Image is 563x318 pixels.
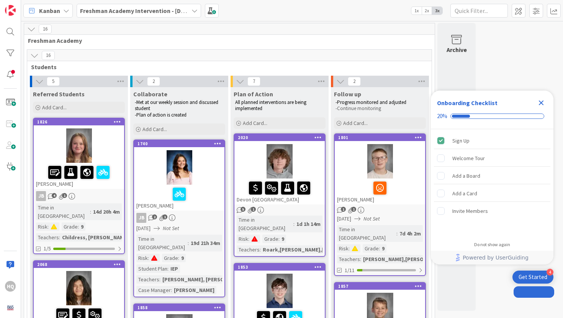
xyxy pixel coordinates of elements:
span: -Met at our weekly session and discussed student [135,99,219,112]
div: Grade [162,254,178,262]
span: 1 [351,207,356,212]
div: 9 [179,254,186,262]
span: 2 [152,214,157,219]
div: Checklist items [431,129,553,237]
a: 1826[PERSON_NAME]JBTime in [GEOGRAPHIC_DATA]:14d 20h 4mRisk:Grade:9Teachers:Childress, [PERSON_NA... [33,118,125,254]
div: 9 [79,222,85,231]
div: Do not show again [474,242,510,248]
div: Student Plan [136,264,167,273]
span: : [78,222,79,231]
div: Onboarding Checklist [437,98,498,107]
div: Add a Board [452,171,480,180]
div: Close Checklist [535,97,547,109]
div: Get Started [519,273,547,281]
a: 2020Devon [GEOGRAPHIC_DATA]Time in [GEOGRAPHIC_DATA]:1d 1h 14mRisk:Grade:9Teachers:Roark,[PERSON_... [234,133,326,257]
b: Freshman Academy Intervention - [DATE]-[DATE] [80,7,213,15]
div: 1857 [335,283,425,290]
div: Invite Members is incomplete. [434,203,550,219]
div: Open Get Started checklist, remaining modules: 4 [512,271,553,284]
div: Welcome Tour [452,154,485,163]
div: HQ [5,281,16,292]
span: : [159,275,160,284]
div: Teachers [237,245,260,254]
span: : [349,244,350,253]
i: Not Set [363,215,380,222]
i: Not Set [163,225,179,232]
div: 2020 [238,135,325,140]
div: [PERSON_NAME],[PERSON_NAME],[PERSON_NAME],T... [361,255,498,263]
div: 1853 [238,264,325,270]
div: Time in [GEOGRAPHIC_DATA] [237,216,293,232]
span: Powered by UserGuiding [463,253,529,262]
div: JB [34,191,124,201]
span: : [293,220,295,228]
p: -Continue monitoring [336,105,424,112]
div: 1801 [338,135,425,140]
div: Invite Members [452,206,488,216]
div: Risk [36,222,47,231]
div: 1740 [137,141,224,146]
span: 5 [47,77,60,86]
div: 7d 4h 2m [398,229,423,238]
div: 9 [280,235,286,243]
div: 1853 [234,264,325,271]
div: Case Manager [136,286,171,294]
div: Time in [GEOGRAPHIC_DATA] [337,225,396,242]
div: 1857 [338,284,425,289]
div: Sign Up is complete. [434,132,550,149]
span: : [178,254,179,262]
img: avatar [5,302,16,313]
div: 1858 [137,305,224,310]
div: Time in [GEOGRAPHIC_DATA] [36,203,90,220]
div: Teachers [337,255,360,263]
span: : [171,286,172,294]
span: 3x [432,7,442,15]
span: 16 [39,24,52,34]
div: [PERSON_NAME], [PERSON_NAME], [PERSON_NAME]... [160,275,296,284]
span: Add Card... [142,126,167,133]
div: Checklist Container [431,91,553,264]
span: Kanban [39,6,60,15]
span: [DATE] [136,224,151,232]
div: Grade [262,235,278,243]
span: 16 [42,51,55,60]
span: -Plan of action is created [135,112,187,118]
div: [PERSON_NAME] [34,163,124,189]
span: : [396,229,398,238]
span: 1 [341,207,346,212]
div: [PERSON_NAME] [134,185,224,211]
a: 1801[PERSON_NAME][DATE]Not SetTime in [GEOGRAPHIC_DATA]:7d 4h 2mRisk:Grade:9Teachers:[PERSON_NAME... [334,133,426,276]
span: : [167,264,169,273]
span: Freshman Academy [28,37,425,44]
span: : [360,255,361,263]
div: JB [136,213,146,223]
div: JB [134,213,224,223]
div: 9 [380,244,386,253]
div: Teachers [136,275,159,284]
span: -Progress monitored and adjusted [336,99,406,105]
span: 4 [52,193,57,198]
div: 2020 [234,134,325,141]
div: Childress, [PERSON_NAME], S... [60,233,141,242]
div: Archive [447,45,467,54]
div: Risk [237,235,248,243]
span: All planned interventions are being implemented [235,99,308,112]
div: [PERSON_NAME] [335,178,425,204]
span: 1 [251,207,256,212]
div: Grade [363,244,379,253]
span: 5 [241,207,245,212]
div: [PERSON_NAME] [172,286,216,294]
div: 4 [547,269,553,276]
div: JB [36,191,46,201]
div: Risk [337,244,349,253]
span: : [379,244,380,253]
span: 1 [162,214,167,219]
div: 1801[PERSON_NAME] [335,134,425,204]
span: : [248,235,249,243]
span: 1 [62,193,67,198]
div: 1740[PERSON_NAME] [134,140,224,211]
span: : [59,233,60,242]
span: Add Card... [243,120,267,127]
div: 1826 [37,119,124,125]
span: : [148,254,149,262]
